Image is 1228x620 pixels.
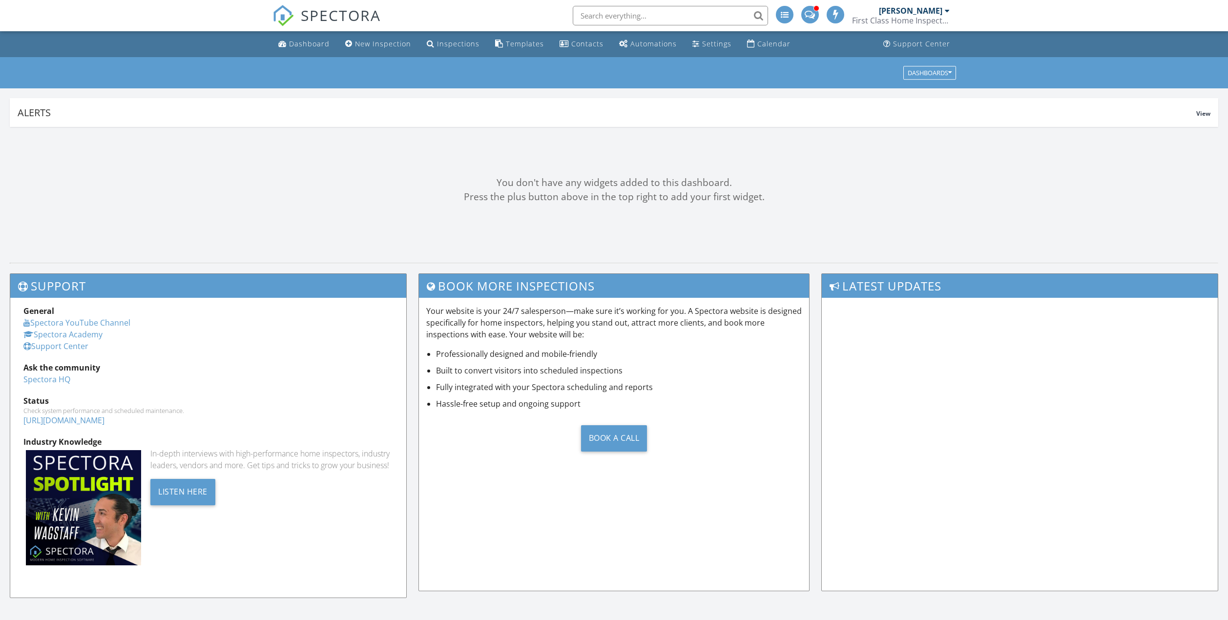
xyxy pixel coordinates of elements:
h3: Book More Inspections [419,274,809,298]
h3: Latest Updates [822,274,1218,298]
div: Status [23,395,393,407]
strong: General [23,306,54,316]
div: New Inspection [355,39,411,48]
a: SPECTORA [272,13,381,34]
div: First Class Home Inspections, LLC [852,16,950,25]
div: Listen Here [150,479,215,505]
img: Spectoraspolightmain [26,450,141,565]
div: Support Center [893,39,950,48]
li: Hassle-free setup and ongoing support [436,398,802,410]
div: Alerts [18,106,1196,119]
div: Ask the community [23,362,393,373]
li: Fully integrated with your Spectora scheduling and reports [436,381,802,393]
input: Search everything... [573,6,768,25]
a: Spectora Academy [23,329,103,340]
div: In-depth interviews with high-performance home inspectors, industry leaders, vendors and more. Ge... [150,448,393,471]
li: Professionally designed and mobile-friendly [436,348,802,360]
span: SPECTORA [301,5,381,25]
div: Contacts [571,39,604,48]
a: Inspections [423,35,483,53]
div: Inspections [437,39,479,48]
p: Your website is your 24/7 salesperson—make sure it’s working for you. A Spectora website is desig... [426,305,802,340]
div: Dashboard [289,39,330,48]
a: Listen Here [150,486,215,496]
a: Templates [491,35,548,53]
a: Support Center [23,341,88,351]
a: [URL][DOMAIN_NAME] [23,415,104,426]
div: Book a Call [581,425,647,452]
div: Automations [630,39,677,48]
div: You don't have any widgets added to this dashboard. [10,176,1218,190]
span: View [1196,109,1210,118]
a: Settings [688,35,735,53]
div: Calendar [757,39,791,48]
a: Automations (Advanced) [615,35,681,53]
div: Dashboards [908,69,952,76]
li: Built to convert visitors into scheduled inspections [436,365,802,376]
img: The Best Home Inspection Software - Spectora [272,5,294,26]
a: New Inspection [341,35,415,53]
div: Press the plus button above in the top right to add your first widget. [10,190,1218,204]
h3: Support [10,274,406,298]
a: Support Center [879,35,954,53]
div: Check system performance and scheduled maintenance. [23,407,393,414]
div: Industry Knowledge [23,436,393,448]
a: Book a Call [426,417,802,459]
div: [PERSON_NAME] [879,6,942,16]
a: Calendar [743,35,794,53]
a: Dashboard [274,35,333,53]
div: Templates [506,39,544,48]
a: Spectora HQ [23,374,70,385]
div: Settings [702,39,731,48]
a: Contacts [556,35,607,53]
a: Spectora YouTube Channel [23,317,130,328]
button: Dashboards [903,66,956,80]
